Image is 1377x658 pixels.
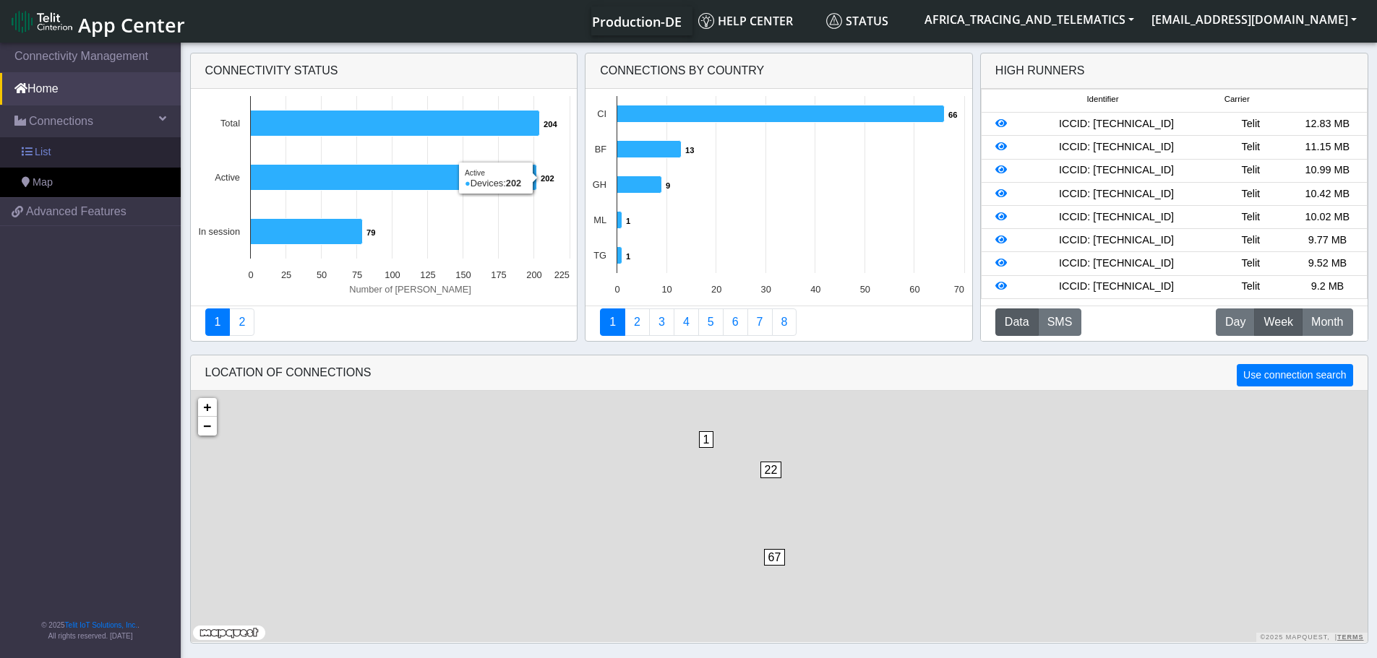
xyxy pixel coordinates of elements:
button: Month [1302,308,1352,336]
text: 50 [860,284,870,295]
div: High Runners [995,62,1085,79]
button: AFRICA_TRACING_AND_TELEMATICS [916,7,1143,33]
text: 0 [248,269,253,280]
a: Status [820,7,916,35]
text: Active [215,172,240,183]
div: ICCID: [TECHNICAL_ID] [1021,139,1212,155]
text: 150 [455,269,471,280]
button: Data [995,308,1039,336]
text: 13 [685,146,694,155]
div: LOCATION OF CONNECTIONS [191,355,1368,391]
text: 125 [420,269,435,280]
img: status.svg [826,13,842,29]
text: Number of [PERSON_NAME] [349,284,471,295]
text: 100 [385,269,400,280]
div: ICCID: [TECHNICAL_ID] [1021,163,1212,178]
div: 9.52 MB [1289,256,1365,272]
text: Total [220,118,239,129]
div: ICCID: [TECHNICAL_ID] [1021,116,1212,132]
span: Production-DE [592,13,682,30]
div: 11.15 MB [1289,139,1365,155]
text: GH [593,179,606,190]
nav: Summary paging [205,308,563,336]
span: 67 [764,549,786,566]
div: ICCID: [TECHNICAL_ID] [1021,279,1212,295]
text: 204 [544,120,557,129]
div: ICCID: [TECHNICAL_ID] [1021,209,1212,225]
button: [EMAIL_ADDRESS][DOMAIN_NAME] [1143,7,1365,33]
div: Telit [1212,209,1289,225]
div: 1 [699,431,713,475]
a: Not Connected for 30 days [772,308,797,336]
a: Telit IoT Solutions, Inc. [65,621,137,629]
text: 9 [666,181,670,190]
span: Help center [698,13,793,29]
text: 70 [954,284,964,295]
text: CI [597,108,606,119]
button: Week [1254,308,1303,336]
button: Use connection search [1237,364,1352,386]
text: 200 [526,269,541,280]
img: logo-telit-cinterion-gw-new.png [12,10,72,33]
a: Carrier [625,308,650,336]
span: Week [1264,313,1293,331]
text: 40 [810,284,820,295]
a: Connections By Carrier [674,308,699,336]
div: 10.42 MB [1289,186,1365,202]
a: Deployment status [229,308,254,336]
a: Usage by Carrier [698,308,724,336]
span: Day [1225,313,1245,331]
div: 12.83 MB [1289,116,1365,132]
a: 14 Days Trend [723,308,748,336]
text: 0 [615,284,620,295]
text: 25 [280,269,291,280]
a: Connections By Country [600,308,625,336]
div: 9.2 MB [1289,279,1365,295]
div: Telit [1212,139,1289,155]
text: 75 [351,269,361,280]
text: BF [595,144,607,155]
text: 1 [626,252,630,261]
div: Telit [1212,256,1289,272]
text: 1 [626,217,630,225]
nav: Summary paging [600,308,958,336]
span: 1 [699,431,714,448]
div: 10.02 MB [1289,209,1365,225]
div: Connectivity status [191,53,578,89]
a: App Center [12,6,183,37]
text: 202 [541,174,554,183]
img: knowledge.svg [698,13,714,29]
text: 10 [662,284,672,295]
text: 225 [554,269,569,280]
text: 30 [761,284,771,295]
a: Zoom in [198,398,217,417]
a: Help center [692,7,820,35]
span: Month [1311,313,1343,331]
text: 60 [909,284,919,295]
div: Connections By Country [585,53,972,89]
a: Zoom out [198,417,217,436]
span: Map [33,175,53,191]
text: 175 [491,269,506,280]
text: TG [593,250,606,261]
button: Day [1216,308,1255,336]
span: Connections [29,113,93,130]
text: In session [198,226,240,237]
div: Telit [1212,279,1289,295]
div: Telit [1212,233,1289,248]
span: List [35,144,51,160]
a: Usage per Country [649,308,674,336]
div: ©2025 MapQuest, | [1256,633,1367,642]
text: ML [593,215,606,225]
div: Telit [1212,116,1289,132]
div: Telit [1212,186,1289,202]
text: 50 [316,269,326,280]
span: App Center [78,12,185,38]
div: ICCID: [TECHNICAL_ID] [1021,233,1212,248]
a: Connectivity status [205,308,231,336]
span: Identifier [1086,93,1118,105]
a: Zero Session [747,308,773,336]
text: 79 [366,228,375,237]
div: ICCID: [TECHNICAL_ID] [1021,186,1212,202]
span: Carrier [1224,93,1250,105]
